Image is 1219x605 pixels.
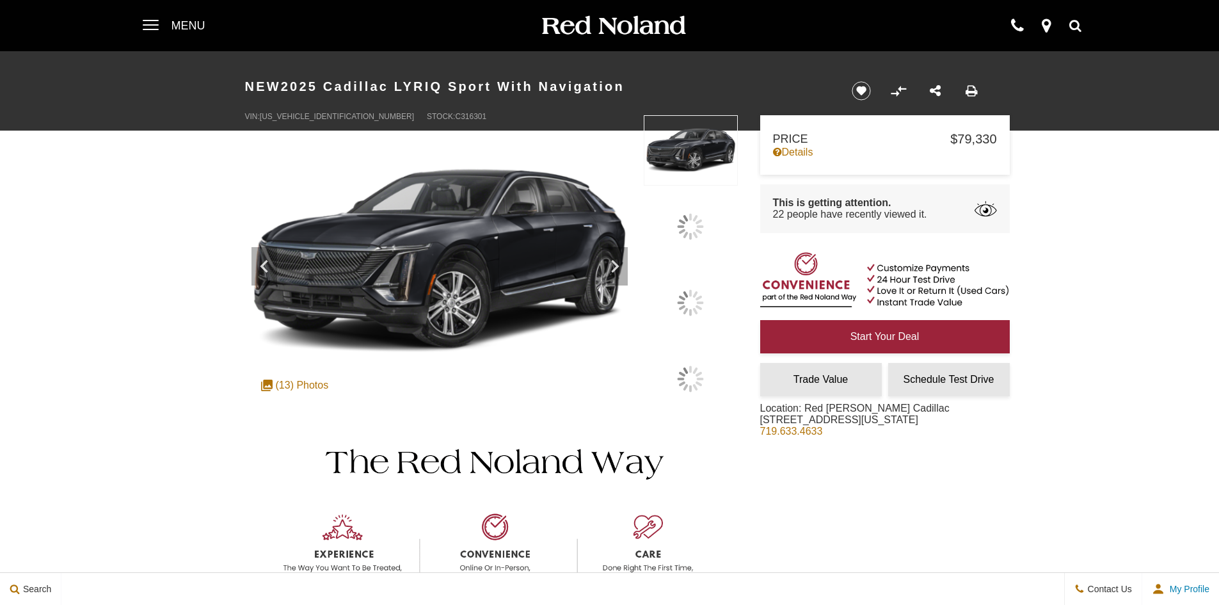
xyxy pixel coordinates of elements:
button: Compare vehicle [889,81,908,101]
a: Share this New 2025 Cadillac LYRIQ Sport With Navigation [930,84,941,99]
span: Price [773,133,951,146]
span: Start Your Deal [850,331,920,342]
span: VIN: [245,112,260,121]
a: Start Your Deal [760,320,1010,353]
span: This is getting attention. [773,197,927,209]
strong: New [245,79,281,93]
span: Schedule Test Drive [904,374,994,385]
img: Red Noland Auto Group [539,15,687,37]
button: user-profile-menu [1142,573,1219,605]
div: (13) Photos [255,373,335,398]
span: Stock: [427,112,455,121]
span: [US_VEHICLE_IDENTIFICATION_NUMBER] [260,112,414,121]
span: Trade Value [793,374,848,385]
img: New 2025 Black Cadillac Sport image 1 [644,115,737,186]
a: Trade Value [760,363,882,396]
span: 22 people have recently viewed it. [773,209,927,220]
h1: 2025 Cadillac LYRIQ Sport With Navigation [245,61,831,112]
img: New 2025 Black Cadillac Sport image 1 [245,115,635,407]
a: Price $79,330 [773,132,997,147]
span: $79,330 [950,132,996,147]
span: Contact Us [1085,584,1132,594]
button: Save vehicle [847,81,875,101]
span: Search [20,584,51,594]
div: Location: Red [PERSON_NAME] Cadillac [STREET_ADDRESS][US_STATE] [760,403,950,447]
span: C316301 [455,112,486,121]
a: Schedule Test Drive [888,363,1010,396]
a: Print this New 2025 Cadillac LYRIQ Sport With Navigation [966,84,978,99]
a: Details [773,147,997,158]
span: My Profile [1165,584,1209,594]
a: 719.633.4633 [760,426,823,437]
